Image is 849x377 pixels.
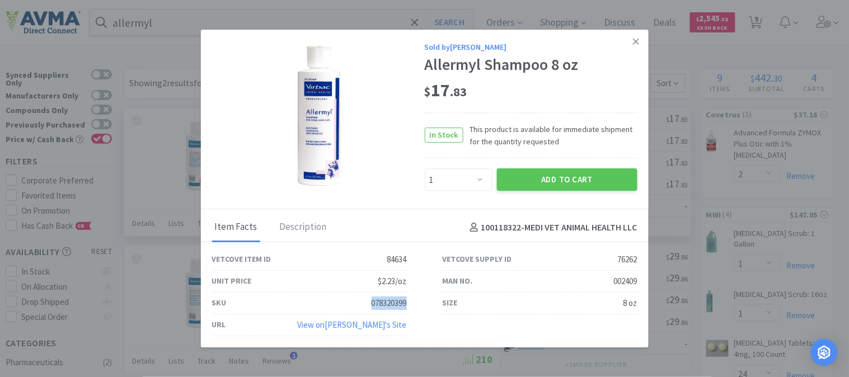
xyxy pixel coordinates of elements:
div: $2.23/oz [378,275,407,288]
span: 17 [425,79,467,101]
div: Sold by [PERSON_NAME] [425,41,637,53]
div: 84634 [387,253,407,266]
div: URL [212,319,226,331]
div: Vetcove Item ID [212,253,271,266]
div: Item Facts [212,214,260,242]
div: 078320399 [372,296,407,310]
button: Add to Cart [497,169,637,191]
div: Vetcove Supply ID [443,253,512,266]
div: Size [443,297,458,309]
div: SKU [212,297,227,309]
a: View on[PERSON_NAME]'s Site [298,319,407,330]
span: This product is available for immediate shipment for the quantity requested [463,123,637,148]
div: Allermyl Shampoo 8 oz [425,56,637,75]
span: . 83 [451,84,467,100]
span: In Stock [425,129,463,143]
div: Description [277,214,330,242]
div: Open Intercom Messenger [811,339,838,366]
div: 76262 [618,253,637,266]
div: 002409 [614,275,637,288]
div: 8 oz [623,296,637,310]
img: 4da4189d77bf412985eb5dc18c49f0c2_76262.jpeg [246,43,391,189]
span: $ [425,84,431,100]
h4: 100118322 - MEDI VET ANIMAL HEALTH LLC [466,220,637,235]
div: Man No. [443,275,473,288]
div: Unit Price [212,275,252,288]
